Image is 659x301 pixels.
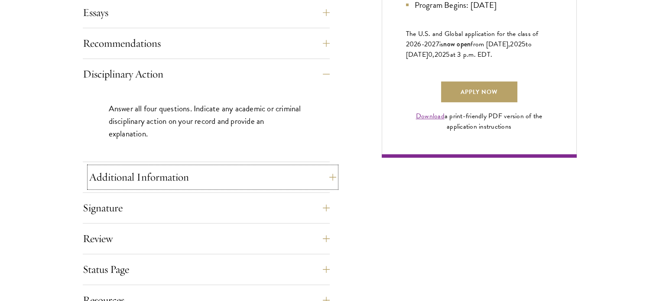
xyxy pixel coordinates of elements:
[83,33,330,54] button: Recommendations
[436,39,439,49] span: 7
[443,39,471,49] span: now open
[406,29,539,49] span: The U.S. and Global application for the class of 202
[522,39,526,49] span: 5
[432,49,434,60] span: ,
[435,49,446,60] span: 202
[406,111,552,132] div: a print-friendly PDF version of the application instructions
[441,81,517,102] a: Apply Now
[83,2,330,23] button: Essays
[417,39,421,49] span: 6
[83,64,330,84] button: Disciplinary Action
[439,39,444,49] span: is
[109,102,304,140] p: Answer all four questions. Indicate any academic or criminal disciplinary action on your record a...
[406,39,532,60] span: to [DATE]
[510,39,522,49] span: 202
[471,39,510,49] span: from [DATE],
[450,49,493,60] span: at 3 p.m. EDT.
[89,167,336,188] button: Additional Information
[83,259,330,280] button: Status Page
[446,49,450,60] span: 5
[422,39,436,49] span: -202
[83,228,330,249] button: Review
[416,111,445,121] a: Download
[83,197,330,218] button: Signature
[428,49,432,60] span: 0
